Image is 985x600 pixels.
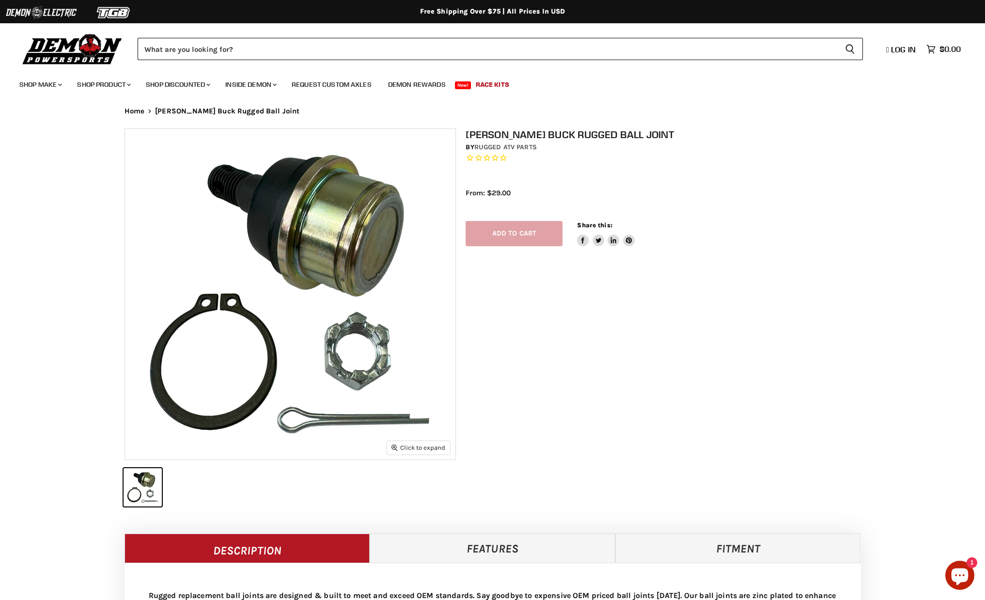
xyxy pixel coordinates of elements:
div: by [466,142,871,153]
h1: [PERSON_NAME] Buck Rugged Ball Joint [466,128,871,141]
a: Shop Product [70,75,137,95]
span: [PERSON_NAME] Buck Rugged Ball Joint [155,107,299,115]
img: John Deere Buck Rugged Ball Joint [125,129,455,459]
a: $0.00 [922,42,966,56]
button: Click to expand [387,441,450,454]
aside: Share this: [577,221,635,247]
img: TGB Logo 2 [78,3,150,22]
span: Log in [891,45,916,54]
ul: Main menu [12,71,958,95]
a: Home [125,107,145,115]
a: Request Custom Axles [284,75,379,95]
a: Demon Rewards [381,75,453,95]
a: Shop Discounted [139,75,216,95]
span: Share this: [577,221,612,229]
span: $0.00 [939,45,961,54]
div: Free Shipping Over $75 | All Prices In USD [105,7,880,16]
a: Rugged ATV Parts [474,143,537,151]
a: Race Kits [469,75,516,95]
a: Description [125,534,370,563]
img: Demon Powersports [19,32,125,66]
span: Rated 0.0 out of 5 stars 0 reviews [466,153,871,163]
nav: Breadcrumbs [105,107,880,115]
a: Fitment [615,534,861,563]
inbox-online-store-chat: Shopify online store chat [942,561,977,592]
a: Inside Demon [218,75,282,95]
a: Log in [882,45,922,54]
input: Search [138,38,837,60]
button: John Deere Buck Rugged Ball Joint thumbnail [124,468,162,506]
form: Product [138,38,863,60]
span: Click to expand [391,444,445,451]
a: Features [370,534,615,563]
button: Search [837,38,863,60]
img: Demon Electric Logo 2 [5,3,78,22]
span: From: $29.00 [466,189,511,197]
span: New! [455,81,471,89]
a: Shop Make [12,75,68,95]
